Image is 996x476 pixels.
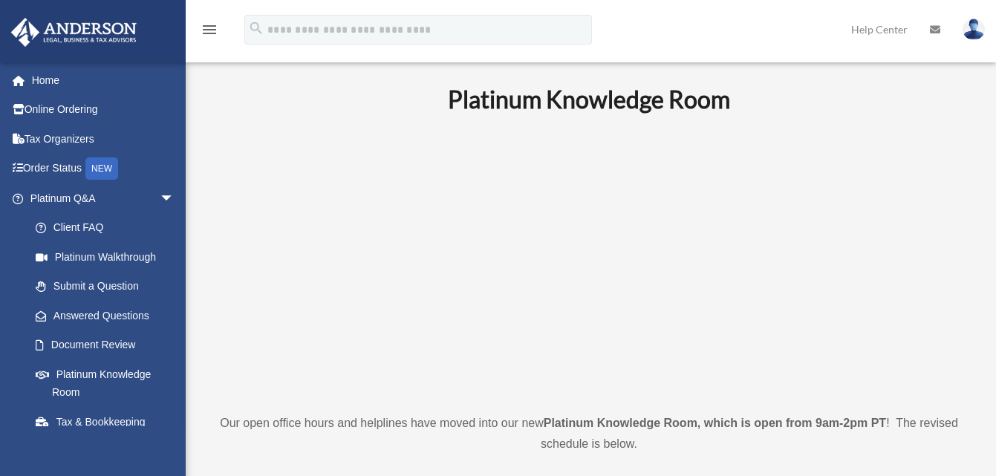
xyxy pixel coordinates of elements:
img: Anderson Advisors Platinum Portal [7,18,141,47]
a: Submit a Question [21,272,197,301]
p: Our open office hours and helplines have moved into our new ! The revised schedule is below. [212,413,966,454]
a: Tax & Bookkeeping Packages [21,407,197,454]
strong: Platinum Knowledge Room, which is open from 9am-2pm PT [544,417,886,429]
a: menu [201,26,218,39]
a: Platinum Walkthrough [21,242,197,272]
img: User Pic [963,19,985,40]
div: NEW [85,157,118,180]
a: Tax Organizers [10,124,197,154]
i: search [248,20,264,36]
a: Document Review [21,330,197,360]
a: Client FAQ [21,213,197,243]
i: menu [201,21,218,39]
iframe: 231110_Toby_KnowledgeRoom [366,134,812,385]
a: Answered Questions [21,301,197,330]
a: Platinum Q&Aarrow_drop_down [10,183,197,213]
a: Online Ordering [10,95,197,125]
b: Platinum Knowledge Room [448,85,730,114]
a: Platinum Knowledge Room [21,359,189,407]
a: Home [10,65,197,95]
span: arrow_drop_down [160,183,189,214]
a: Order StatusNEW [10,154,197,184]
